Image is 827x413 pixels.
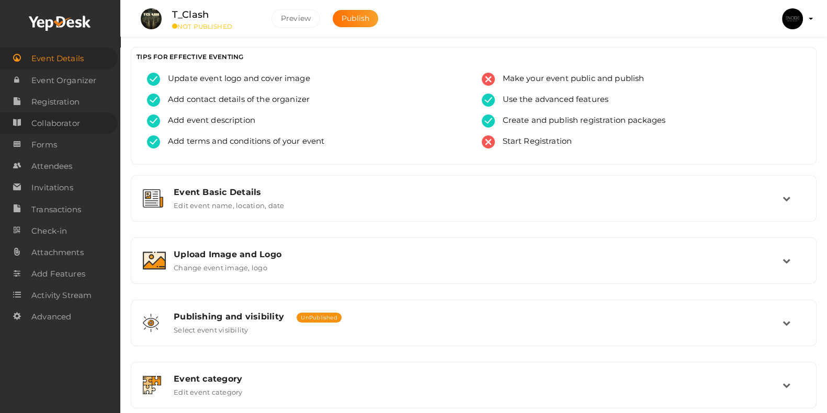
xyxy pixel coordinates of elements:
img: tick-success.svg [147,114,160,128]
span: Make your event public and publish [495,73,644,86]
label: Edit event name, location, date [174,197,284,210]
img: 4HGGOMUB_small.png [141,8,162,29]
span: Add Features [31,263,85,284]
span: UnPublished [297,313,342,323]
button: Preview [271,9,320,28]
img: error.svg [482,73,495,86]
img: tick-success.svg [147,73,160,86]
span: Add event description [160,114,255,128]
img: tick-success.svg [482,114,495,128]
button: Publish [333,10,378,27]
span: Forms [31,134,57,155]
span: Registration [31,91,80,112]
div: Event Basic Details [174,187,783,197]
label: Edit event category [174,384,243,396]
label: T_Clash [172,7,209,22]
span: Invitations [31,177,73,198]
img: tick-success.svg [147,94,160,107]
span: Add terms and conditions of your event [160,135,324,148]
span: Add contact details of the organizer [160,94,310,107]
span: Publishing and visibility [174,312,284,322]
label: Change event image, logo [174,259,267,272]
img: 2QT3Z0IC_small.jpeg [782,8,803,29]
span: Advanced [31,306,71,327]
span: Use the advanced features [495,94,609,107]
div: Upload Image and Logo [174,249,783,259]
div: Event category [174,374,783,384]
a: Event Basic Details Edit event name, location, date [137,202,811,212]
h3: TIPS FOR EFFECTIVE EVENTING [137,53,811,61]
span: Update event logo and cover image [160,73,310,86]
span: Attachments [31,242,84,263]
span: Collaborator [31,113,80,134]
img: tick-success.svg [482,94,495,107]
a: Event category Edit event category [137,388,811,398]
img: tick-success.svg [147,135,160,148]
small: NOT PUBLISHED [172,22,256,30]
img: error.svg [482,135,495,148]
span: Publish [342,14,369,23]
span: Check-in [31,221,67,242]
a: Upload Image and Logo Change event image, logo [137,264,811,274]
label: Select event visibility [174,322,248,334]
a: Publishing and visibility UnPublished Select event visibility [137,326,811,336]
span: Start Registration [495,135,572,148]
span: Activity Stream [31,285,92,306]
span: Attendees [31,156,72,177]
img: image.svg [143,251,166,270]
span: Event Details [31,48,84,69]
span: Transactions [31,199,81,220]
span: Event Organizer [31,70,96,91]
img: shared-vision.svg [143,314,159,332]
img: event-details.svg [143,189,163,208]
img: category.svg [143,376,161,394]
span: Create and publish registration packages [495,114,666,128]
